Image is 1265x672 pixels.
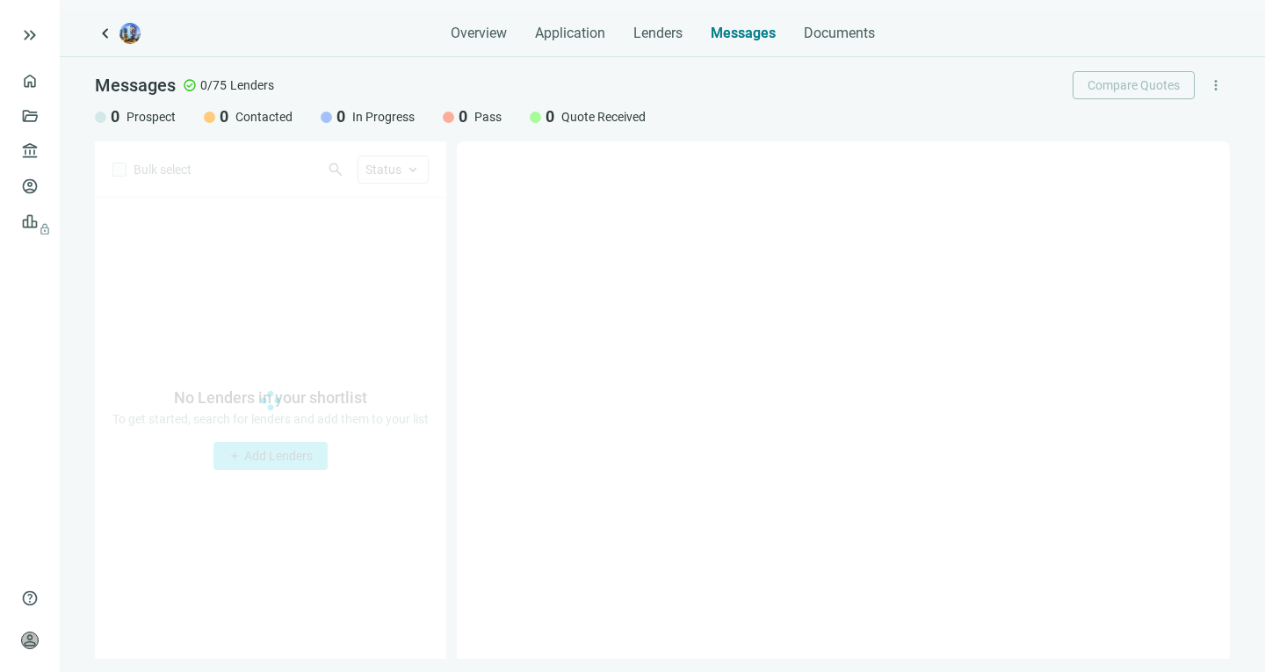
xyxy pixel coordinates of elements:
[235,108,293,126] span: Contacted
[111,106,119,127] span: 0
[546,106,554,127] span: 0
[633,25,683,42] span: Lenders
[474,108,502,126] span: Pass
[200,76,227,94] span: 0/75
[352,108,415,126] span: In Progress
[220,106,228,127] span: 0
[119,23,141,44] img: deal-logo
[1073,71,1195,99] button: Compare Quotes
[19,25,40,46] button: keyboard_double_arrow_right
[1202,71,1230,99] button: more_vert
[459,106,467,127] span: 0
[1208,77,1224,93] span: more_vert
[804,25,875,42] span: Documents
[21,632,39,649] span: person
[183,78,197,92] span: check_circle
[451,25,507,42] span: Overview
[126,108,176,126] span: Prospect
[535,25,605,42] span: Application
[95,75,176,96] span: Messages
[711,25,776,41] span: Messages
[336,106,345,127] span: 0
[21,589,39,607] span: help
[95,23,116,44] a: keyboard_arrow_left
[230,76,274,94] span: Lenders
[561,108,646,126] span: Quote Received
